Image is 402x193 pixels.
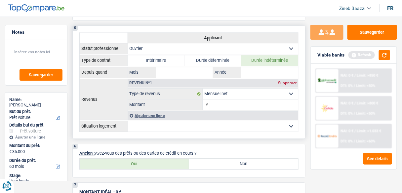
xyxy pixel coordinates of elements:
[128,32,299,43] th: Applicant
[79,151,95,156] span: Ancien :
[355,101,356,105] span: /
[79,67,128,78] th: Depuis quand
[189,159,299,169] label: Non
[318,78,337,84] img: AlphaCredit
[79,55,128,66] th: Type de contrat
[341,73,354,78] span: NAI: 0 €
[12,29,60,35] h5: Notes
[79,121,128,132] th: Situation logement
[8,4,64,12] img: TopCompare Logo
[387,5,394,11] div: fr
[9,102,63,108] div: [PERSON_NAME]
[354,84,355,88] span: /
[184,55,241,66] label: Durée déterminée
[354,111,355,116] span: /
[357,73,379,78] span: Limit: >850 €
[318,103,337,113] img: Cofidis
[241,67,298,78] input: AAAA
[355,73,356,78] span: /
[340,6,366,11] span: Zineb Baazzi
[341,84,353,88] span: DTI: 0%
[79,79,128,120] th: Revenus
[357,129,382,133] span: Limit: >1.033 €
[80,159,189,169] label: Oui
[9,158,62,163] label: Durée du prêt:
[79,151,299,156] p: Avez-vous des prêts ou des cartes de crédit en cours ?
[128,99,203,110] label: Montant
[9,123,63,128] div: Détails but du prêt
[20,69,62,81] button: Sauvegarder
[9,135,63,139] div: Ajouter une ligne
[341,101,354,105] span: NAI: 0 €
[9,178,63,184] div: New leads
[128,55,185,66] label: Intérimaire
[348,51,375,58] div: Refresh
[9,97,63,102] div: Name:
[156,67,213,78] input: MM
[357,101,379,105] span: Limit: >800 €
[128,111,299,120] div: Ajouter une ligne
[203,99,210,110] span: €
[356,111,376,116] span: Limit: <50%
[317,52,344,58] div: Viable banks
[213,67,241,78] label: Année
[334,3,371,14] a: Zineb Baazzi
[73,183,78,188] div: 7
[347,25,397,40] button: Sauvegarder
[356,139,376,143] span: Limit: <60%
[356,84,376,88] span: Limit: <50%
[9,143,62,148] label: Montant du prêt:
[355,129,356,133] span: /
[341,139,353,143] span: DTI: 0%
[318,131,337,141] img: Record Credits
[9,109,62,114] label: But du prêt:
[341,129,354,133] span: NAI: 0 €
[73,144,78,149] div: 6
[341,111,353,116] span: DTI: 0%
[73,26,78,31] div: 5
[241,55,298,66] label: Durée indéterminée
[9,173,63,178] div: Stage:
[363,153,392,165] button: See details
[128,89,203,99] label: Type de revenus
[128,81,154,85] div: Revenu nº1
[29,73,53,77] span: Sauvegarder
[9,149,12,154] span: €
[276,81,298,85] div: Supprimer
[79,43,128,54] th: Statut professionnel
[128,67,156,78] label: Mois
[354,139,355,143] span: /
